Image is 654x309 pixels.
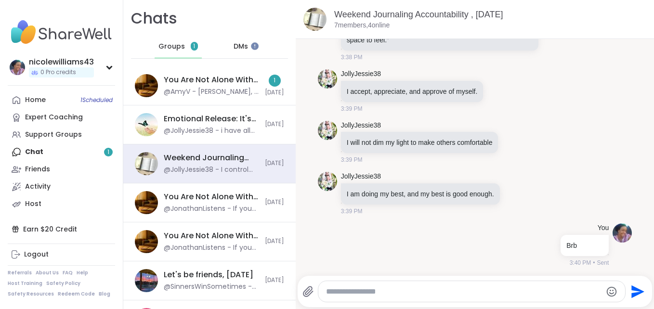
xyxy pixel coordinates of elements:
div: @AmyV - [PERSON_NAME], I am sorry you are going through all this without family support. Does you... [164,87,259,97]
a: Expert Coaching [8,109,115,126]
span: [DATE] [265,159,284,167]
span: DMs [234,42,248,51]
a: Weekend Journaling Accountability , [DATE] [334,10,503,19]
div: Activity [25,182,51,192]
a: Host Training [8,280,42,287]
img: https://sharewell-space-live.sfo3.digitaloceanspaces.com/user-generated/3602621c-eaa5-4082-863a-9... [318,69,337,89]
a: Host [8,195,115,213]
div: Host [25,199,41,209]
div: Emotional Release: It's Time, [DATE] [164,114,259,124]
div: Support Groups [25,130,82,140]
button: Send [626,281,647,302]
img: Let's be friends, Oct 09 [135,269,158,292]
a: Help [77,270,88,276]
span: 1 [193,42,195,51]
div: @SinnersWinSometimes - sorry i missed ur sesh [PERSON_NAME] i’m so sleepy i’ve been knocked out! [164,282,259,292]
span: 3:39 PM [341,104,363,113]
p: I am doing my best, and my best is good enough. [347,189,494,199]
p: Brb [566,241,603,250]
a: Logout [8,246,115,263]
div: Logout [24,250,49,259]
span: [DATE] [265,198,284,206]
img: https://sharewell-space-live.sfo3.digitaloceanspaces.com/user-generated/3602621c-eaa5-4082-863a-9... [318,172,337,191]
div: @JollyJessie38 - I control my emotions, they do not control me [164,165,259,175]
span: [DATE] [265,120,284,129]
span: 1 Scheduled [80,96,113,104]
a: JollyJessie38 [341,172,381,181]
div: Home [25,95,46,105]
a: Safety Policy [46,280,80,287]
img: You Are Not Alone With This, Oct 09 [135,230,158,253]
img: https://sharewell-space-live.sfo3.digitaloceanspaces.com/user-generated/3602621c-eaa5-4082-863a-9... [318,121,337,140]
h4: You [598,223,609,233]
div: You Are Not Alone With This™, [DATE] [164,75,259,85]
div: 1 [269,75,281,87]
span: 3:38 PM [341,53,363,62]
p: I will not dim my light to make others comfortable [347,138,493,147]
a: Safety Resources [8,291,54,297]
div: You Are Not Alone With This™: Midday Reset, [DATE] [164,192,259,202]
div: nicolewilliams43 [29,57,94,67]
span: Sent [597,258,609,267]
div: Weekend Journaling Accountability , [DATE] [164,153,259,163]
span: [DATE] [265,276,284,284]
div: Earn $20 Credit [8,220,115,238]
span: [DATE] [265,237,284,245]
div: You Are Not Alone With This, [DATE] [164,231,259,241]
span: 3:39 PM [341,207,363,216]
a: Activity [8,178,115,195]
span: Groups [158,42,185,51]
img: You Are Not Alone With This™: Midday Reset, Oct 11 [135,191,158,214]
a: FAQ [63,270,73,276]
button: Emoji picker [606,286,617,297]
img: Weekend Journaling Accountability , Oct 11 [135,152,158,175]
div: Let's be friends, [DATE] [164,270,253,280]
img: https://sharewell-space-live.sfo3.digitaloceanspaces.com/user-generated/3403c148-dfcf-4217-9166-8... [613,223,632,243]
span: 3:40 PM [570,258,591,267]
a: Referrals [8,270,32,276]
a: About Us [36,270,59,276]
a: Support Groups [8,126,115,143]
iframe: Spotlight [251,42,259,50]
img: nicolewilliams43 [10,60,25,75]
span: • [593,258,595,267]
div: Expert Coaching [25,113,83,122]
img: ShareWell Nav Logo [8,15,115,49]
span: 3:39 PM [341,155,363,164]
span: 0 Pro credits [40,68,76,77]
div: @JonathanListens - If you or someone you know is experiencing domestic violence, you are not alon... [164,204,259,214]
a: Blog [99,291,110,297]
div: Friends [25,165,50,174]
img: Weekend Journaling Accountability , Oct 11 [303,8,327,31]
a: Redeem Code [58,291,95,297]
a: JollyJessie38 [341,121,381,130]
a: Friends [8,161,115,178]
h1: Chats [131,8,177,29]
textarea: Type your message [326,287,602,296]
p: I accept, appreciate, and approve of myself. [347,87,478,96]
div: @JonathanListens - If you or someone you know is experiencing domestic violence, you are not alon... [164,243,259,253]
a: Home1Scheduled [8,91,115,109]
div: @JollyJessie38 - i have all different sessions throughout every week [164,126,259,136]
span: [DATE] [265,89,284,97]
a: JollyJessie38 [341,69,381,79]
p: 7 members, 4 online [334,21,390,30]
img: You Are Not Alone With This™, Oct 11 [135,74,158,97]
img: Emotional Release: It's Time, Oct 11 [135,113,158,136]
